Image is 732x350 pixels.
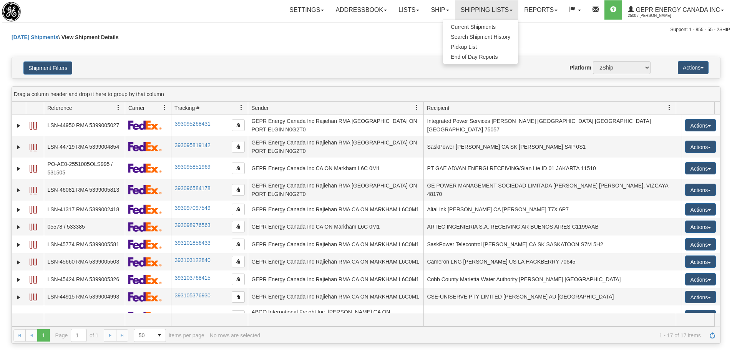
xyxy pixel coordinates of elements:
a: Reports [518,0,563,20]
td: GEPR Energy Canada Inc Rajiehan RMA CA ON MARKHAM L6C0M1 [248,253,423,271]
img: 2 - FedEx Express® [128,275,162,284]
iframe: chat widget [714,136,731,214]
button: Actions [685,310,716,322]
div: Support: 1 - 855 - 55 - 2SHIP [2,27,730,33]
button: Copy to clipboard [232,274,245,285]
img: 2 - FedEx Express® [128,142,162,151]
button: Actions [685,291,716,303]
img: 2 - FedEx Express® [128,222,162,232]
div: No rows are selected [210,332,261,338]
span: 2500 / [PERSON_NAME] [628,12,686,20]
button: Actions [685,184,716,196]
a: 393097097549 [174,205,210,211]
a: Recipient filter column settings [663,101,676,114]
a: Expand [15,241,23,249]
a: Label [30,140,37,153]
td: Cobb County Marietta Water Authority [PERSON_NAME] [GEOGRAPHIC_DATA] [423,270,682,288]
a: Expand [15,206,23,214]
td: GEPR Energy Canada Inc CA ON Markham L6C 0M1 [248,158,423,179]
img: 2 - FedEx Express® [128,204,162,214]
button: Copy to clipboard [232,184,245,196]
th: Press ctrl + space to group [26,102,44,114]
a: 393105376930 [174,292,210,299]
a: Label [30,220,37,232]
img: logo2500.jpg [2,2,21,22]
a: Expand [15,143,23,151]
span: Reference [47,104,72,112]
td: PT GAE ADVAN ENERGI RECEIVING/Sian Lie ID 01 JAKARTA 11510 [423,158,682,179]
td: GEPR Energy Canada Inc CA ON Markham L6C 0M1 [248,218,423,236]
td: LSN-45774 RMA 5399005581 [44,236,125,253]
label: Platform [569,64,591,71]
a: Expand [15,223,23,231]
img: 2 - FedEx Express® [128,120,162,130]
a: Label [30,255,37,267]
a: End of Day Reports [443,52,518,62]
button: Copy to clipboard [232,239,245,250]
td: GEPR Energy Canada Inc Rajiehan RMA CA ON MARKHAM L6C0M1 [248,270,423,288]
a: GEPR Energy Canada Inc 2500 / [PERSON_NAME] [622,0,730,20]
span: Page of 1 [55,329,99,342]
td: AltaLink [PERSON_NAME] CA [PERSON_NAME] T7X 6P7 [423,201,682,218]
td: GEPR Energy Canada Inc Rajiehan RMA [GEOGRAPHIC_DATA] ON PORT ELGIN N0G2T0 [248,136,423,158]
button: Copy to clipboard [232,119,245,131]
a: Ship [425,0,455,20]
a: [DATE] Shipments [12,34,58,40]
div: grid grouping header [12,87,720,102]
a: Expand [15,276,23,284]
td: GE POWER MANAGEMENT SOCIEDAD LIMITADA [PERSON_NAME] [PERSON_NAME], VIZCAYA 48170 [423,179,682,201]
td: GEPR Energy Canada Inc Rajiehan RMA CA ON MARKHAM L6C0M1 [248,236,423,253]
td: CSE-UNISERVE PTY LIMITED [PERSON_NAME] AU [GEOGRAPHIC_DATA] [423,288,682,306]
a: Reference filter column settings [112,101,125,114]
td: LSN-41317 RMA 5399002418 [44,201,125,218]
a: Carrier filter column settings [158,101,171,114]
td: ABCO International Freight Inc. [PERSON_NAME] CA ON MISSISSAUGA L4V 1R9 [248,305,423,327]
th: Press ctrl + space to group [171,102,248,114]
span: Carrier [128,104,145,112]
a: Label [30,203,37,215]
a: Lists [393,0,425,20]
td: GEPR Energy Canada Inc Rajiehan RMA CA ON MARKHAM L6C0M1 [248,201,423,218]
button: Actions [685,273,716,285]
a: Addressbook [330,0,393,20]
button: Actions [685,238,716,250]
span: Page 1 [37,329,50,342]
td: Integrated Power Services [PERSON_NAME] [GEOGRAPHIC_DATA] [GEOGRAPHIC_DATA] [GEOGRAPHIC_DATA] 75057 [423,114,682,136]
span: Tracking # [174,104,199,112]
a: 393095851969 [174,164,210,170]
a: Label [30,238,37,250]
th: Press ctrl + space to group [44,102,125,114]
button: Actions [685,162,716,174]
a: Expand [15,294,23,301]
button: Copy to clipboard [232,163,245,174]
td: LSN-44719 RMA 5399004854 [44,136,125,158]
th: Press ctrl + space to group [676,102,714,114]
a: Label [30,162,37,174]
th: Press ctrl + space to group [125,102,171,114]
button: Copy to clipboard [232,141,245,153]
img: 2 - FedEx Express® [128,185,162,194]
td: LSN-45660 RMA 5399005503 [44,253,125,271]
a: Shipping lists [455,0,518,20]
a: 393098976563 [174,222,210,228]
td: Cameron LNG [PERSON_NAME] US LA HACKBERRY 70645 [423,253,682,271]
button: Actions [685,255,716,268]
a: 393095819142 [174,142,210,148]
span: GEPR Energy Canada Inc [634,7,720,13]
a: 393103768415 [174,275,210,281]
td: 05578 / 533385 [44,218,125,236]
td: GEPR Energy Canada Inc Rajiehan RMA [GEOGRAPHIC_DATA] ON PORT ELGIN N0G2T0 [248,114,423,136]
a: 393096584178 [174,185,210,191]
span: End of Day Reports [451,54,498,60]
th: Press ctrl + space to group [248,102,423,114]
a: Settings [284,0,330,20]
a: Label [30,310,37,322]
button: Shipment Filters [23,61,72,75]
button: Copy to clipboard [232,204,245,215]
button: Copy to clipboard [232,256,245,267]
td: SaskPower Telecontrol [PERSON_NAME] CA SK SASKATOON S7M 5H2 [423,236,682,253]
td: LSN-44950 RMA 5399005027 [44,114,125,136]
a: Current Shipments [443,22,518,32]
button: Actions [685,141,716,153]
th: Press ctrl + space to group [423,102,676,114]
